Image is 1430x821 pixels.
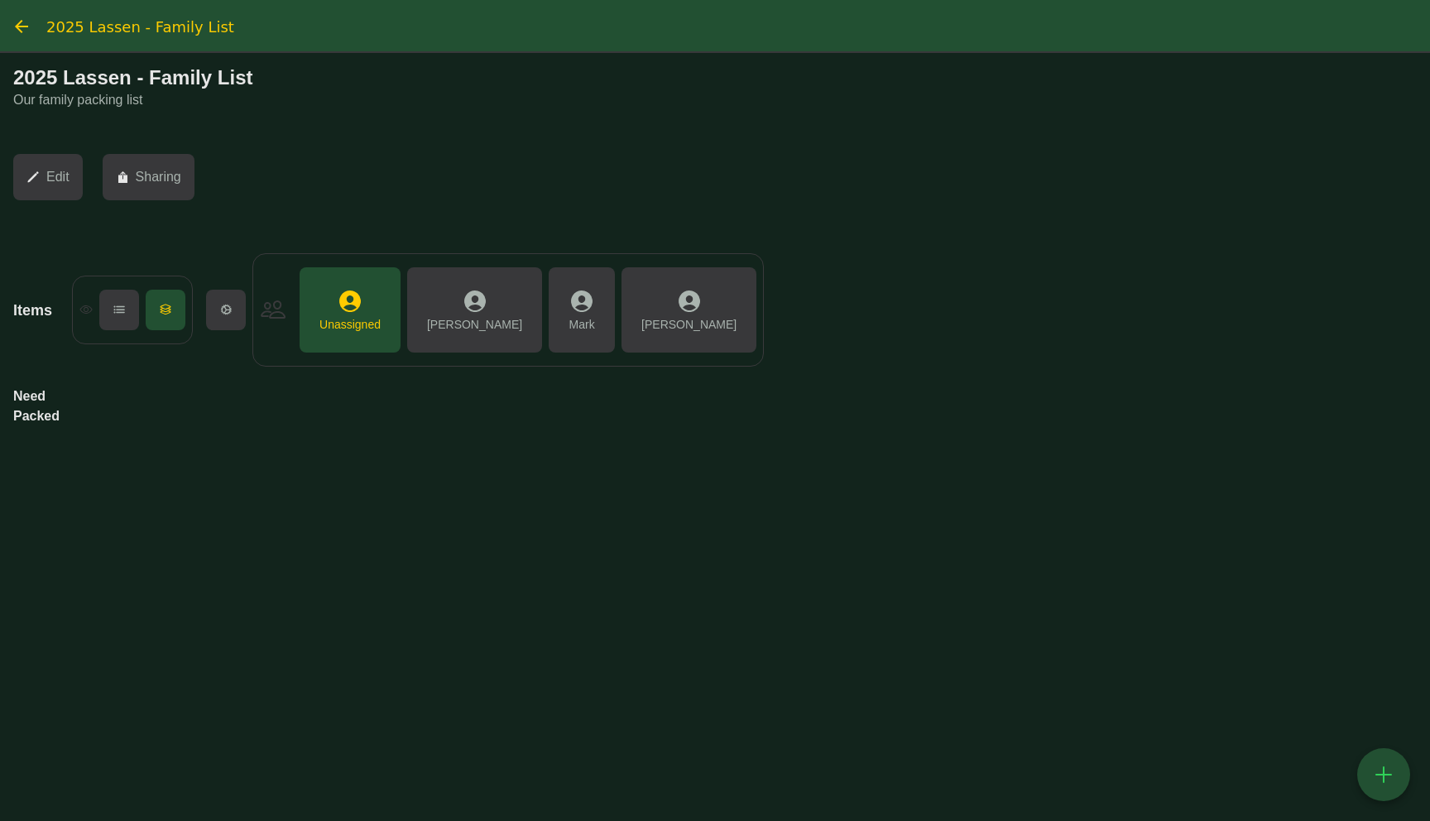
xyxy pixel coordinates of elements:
div: Our family packing list [13,93,1417,108]
div: Edit [46,167,70,187]
button: Mark [549,267,615,353]
button: [PERSON_NAME] [407,267,542,353]
h1: 2025 Lassen - Family List [46,18,234,36]
div:  [159,303,172,317]
div:  [676,287,703,316]
div: [PERSON_NAME] [427,316,522,333]
button: item options [206,290,246,330]
div:  [113,303,126,317]
div:  [337,287,363,316]
div:  [116,170,136,185]
div:  [462,287,488,316]
div:  [260,295,293,324]
button: add [1357,748,1410,801]
button: Edit [13,154,83,200]
h1: Need [13,386,1417,406]
div:  [569,287,595,316]
h1: Packed [13,406,1417,426]
div: Mark [569,316,595,333]
div:  [26,170,46,185]
div: 2025 Lassen - Family List [13,66,1417,89]
div:  [219,303,233,317]
div: Items [13,299,72,322]
button: [PERSON_NAME] [621,267,756,353]
div: Sharing [136,167,181,187]
a: (tabs), back [9,14,34,39]
button: Sectioned List [146,290,185,330]
button: Sharing [103,154,194,200]
button: Unassigned [300,267,401,353]
div: Unassigned [319,316,381,333]
div:  [1370,761,1397,790]
button: Linear List [99,290,139,330]
div: [PERSON_NAME] [641,316,737,333]
div:  [73,303,99,317]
